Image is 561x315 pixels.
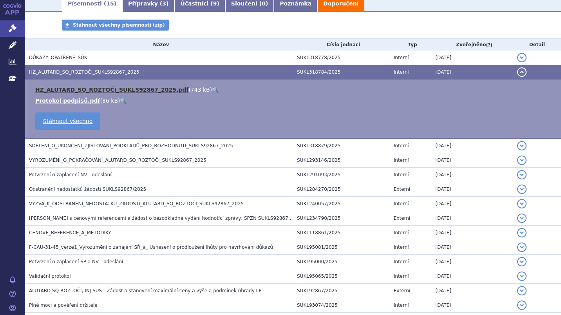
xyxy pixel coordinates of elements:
span: Potvrzení o zaplacení NV - odeslání [29,172,112,177]
button: detail [517,53,527,62]
td: SUKL95065/2025 [293,269,390,284]
td: [DATE] [431,138,513,153]
span: Interní [394,230,409,235]
button: detail [517,199,527,208]
span: Interní [394,201,409,206]
button: detail [517,156,527,165]
a: Protokol podpisů.pdf [35,98,100,104]
span: Interní [394,157,409,163]
button: detail [517,141,527,150]
span: 15 [106,0,114,7]
span: Interní [394,143,409,148]
span: Externí [394,186,410,192]
td: SUKL118861/2025 [293,226,390,240]
span: Interní [394,55,409,60]
span: F-CAU-31-45_verze1_Vyrozumění o zahájení SŘ_a_ Usnesení o prodloužení lhůty pro navrhování důkazů [29,244,273,250]
th: Číslo jednací [293,39,390,51]
td: SUKL318778/2025 [293,51,390,65]
td: SUKL234790/2025 [293,211,390,226]
span: 3 [162,0,166,7]
button: detail [517,286,527,295]
button: detail [517,170,527,179]
span: Interní [394,69,409,75]
button: detail [517,67,527,77]
td: [DATE] [431,51,513,65]
th: Typ [390,39,432,51]
a: Stáhnout všechny písemnosti (zip) [62,20,169,31]
td: [DATE] [431,211,513,226]
span: HZ_ALUTARD_SQ_ROZTOČI_SUKLS92867_2025 [29,69,139,75]
span: 9 [213,0,217,7]
td: SUKL284270/2025 [293,182,390,197]
span: DŮKAZY_OPATŘENÉ_SÚKL [29,55,90,60]
span: Externí [394,288,410,293]
span: Interní [394,244,409,250]
button: detail [517,301,527,310]
a: 🔍 [212,87,219,93]
td: SUKL240057/2025 [293,197,390,211]
button: detail [517,243,527,252]
span: ALUTARD SQ ROZTOČI, INJ SUS - Žádost o stanovení maximální ceny a výše a podmínek úhrady LP [29,288,262,293]
span: 86 kB [102,98,118,104]
span: CENOVÉ_REFERENCE_A_METODIKY [29,230,111,235]
td: [DATE] [431,255,513,269]
span: Stáhnout všechny písemnosti (zip) [73,22,165,28]
td: SUKL318879/2025 [293,138,390,153]
td: [DATE] [431,226,513,240]
td: [DATE] [431,269,513,284]
th: Zveřejněno [431,39,513,51]
li: ( ) [35,97,553,105]
span: Interní [394,302,409,308]
li: ( ) [35,86,553,94]
td: SUKL318784/2025 [293,65,390,80]
span: Interní [394,259,409,264]
span: Externí [394,215,410,221]
span: 743 kB [191,87,210,93]
td: [DATE] [431,298,513,313]
td: SUKL93074/2025 [293,298,390,313]
td: [DATE] [431,240,513,255]
td: SUKL95081/2025 [293,240,390,255]
td: [DATE] [431,197,513,211]
th: Název [25,39,293,51]
abbr: (?) [486,42,492,48]
button: detail [517,257,527,266]
span: Plné moci a pověření držitele [29,302,98,308]
span: Interní [394,172,409,177]
td: [DATE] [431,153,513,168]
td: [DATE] [431,65,513,80]
button: detail [517,185,527,194]
button: detail [517,272,527,281]
span: SDĚLENÍ_O_UKONČENÍ_ZJIŠŤOVÁNÍ_PODKLADŮ_PRO_ROZHODNUTÍ_SUKLS92867_2025 [29,143,233,148]
td: SUKL291093/2025 [293,168,390,182]
a: 🔍 [120,98,127,104]
td: [DATE] [431,168,513,182]
span: Interní [394,273,409,279]
span: Potvrzení o zaplacení SP a NV - odeslání [29,259,123,264]
span: 0 [262,0,266,7]
span: VYROZUMĚNÍ_O_POKRAČOVÁNÍ_ALUTARD_SQ_ROZTOČI_SUKLS92867_2025 [29,157,206,163]
span: Validační protokol [29,273,71,279]
td: [DATE] [431,284,513,298]
td: [DATE] [431,182,513,197]
span: Odstranění nedostatků žádosti SUKLS92867/2025 [29,186,146,192]
td: SUKL293146/2025 [293,153,390,168]
span: VÝZVA_K_ODSTRANĚNÍ_NEDOSTATKU_ŽÁDOSTI_ALUTARD_SQ_ROZTOČI_SUKLS92867_2025 [29,201,244,206]
button: detail [517,228,527,237]
a: Stáhnout všechno [35,112,100,130]
button: detail [517,214,527,223]
a: HZ_ALUTARD_SQ_ROZTOČI_SUKLS92867_2025.pdf [35,87,188,93]
td: SUKL92867/2025 [293,284,390,298]
span: Souhlas s cenovými referencemi a žádost o bezodkladné vydání hodnotící zprávy, SPZN SUKLS92867/2025 [29,215,302,221]
td: SUKL95000/2025 [293,255,390,269]
th: Detail [513,39,561,51]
